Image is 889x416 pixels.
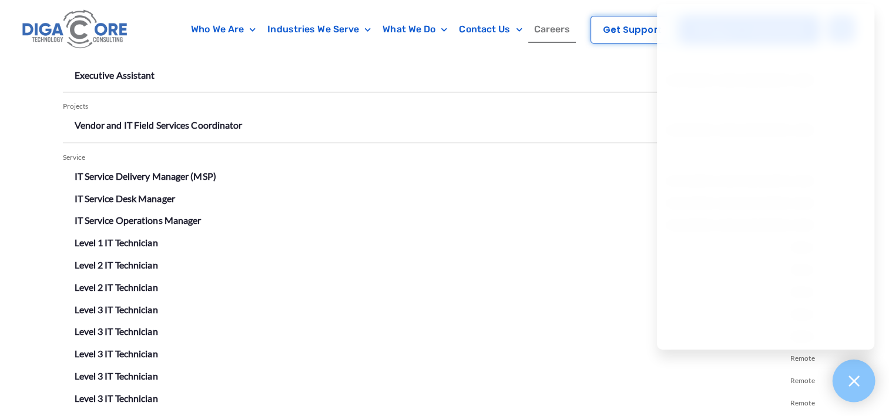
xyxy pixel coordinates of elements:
span: Remote [790,367,815,389]
div: Service [63,149,827,166]
span: Remote [790,344,815,367]
a: Level 3 IT Technician [75,347,158,358]
a: Level 2 IT Technician [75,259,158,270]
a: IT Service Operations Manager [75,214,202,225]
a: Industries We Serve [261,16,377,43]
a: Careers [528,16,576,43]
a: Executive Assistant [75,69,155,80]
a: Level 2 IT Technician [75,281,158,292]
a: Level 1 IT Technician [75,236,158,247]
img: Digacore logo 1 [19,6,132,53]
span: Remote [790,389,815,411]
a: Level 3 IT Technician [75,392,158,403]
a: Level 3 IT Technician [75,325,158,336]
a: Get Support [591,16,674,43]
a: Level 3 IT Technician [75,303,158,314]
a: Level 3 IT Technician [75,370,158,381]
a: Contact Us [453,16,528,43]
a: Who We Are [185,16,261,43]
div: Projects [63,98,827,115]
a: IT Service Desk Manager [75,192,175,203]
a: What We Do [377,16,453,43]
nav: Menu [179,16,583,43]
span: Get Support [603,25,662,34]
a: Vendor and IT Field Services Coordinator [75,119,243,130]
iframe: Chatgenie Messenger [657,4,874,350]
a: IT Service Delivery Manager (MSP) [75,170,216,181]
